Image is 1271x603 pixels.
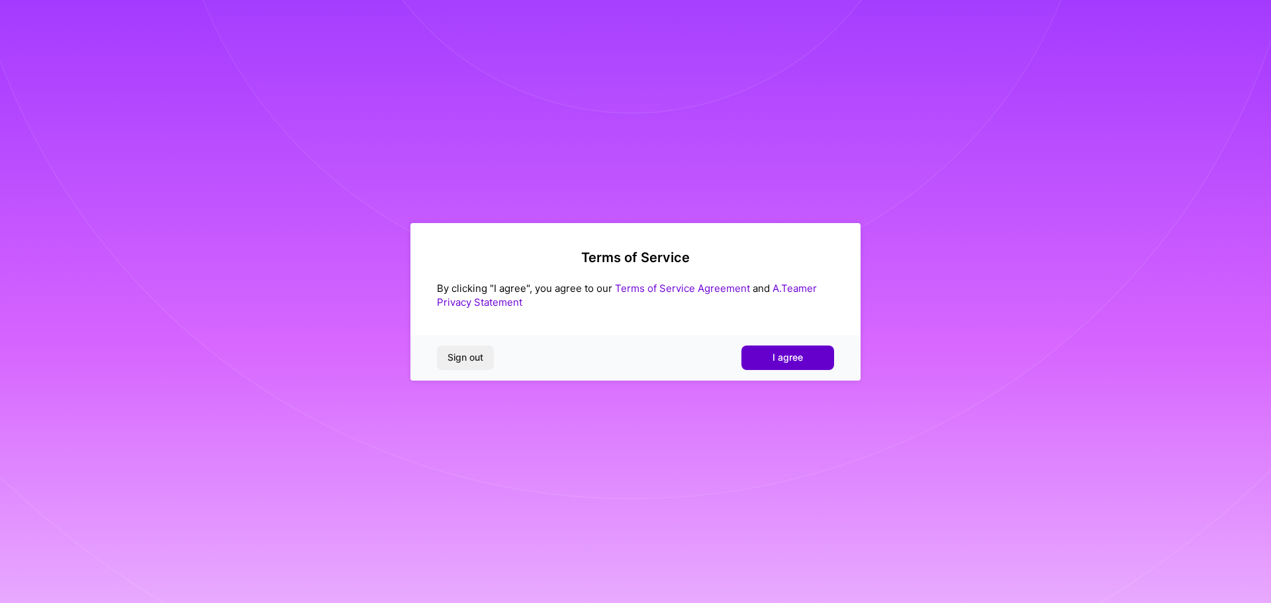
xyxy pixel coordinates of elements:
div: By clicking "I agree", you agree to our and [437,281,834,309]
a: Terms of Service Agreement [615,282,750,295]
button: I agree [741,346,834,369]
span: Sign out [447,351,483,364]
button: Sign out [437,346,494,369]
h2: Terms of Service [437,250,834,265]
span: I agree [773,351,803,364]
